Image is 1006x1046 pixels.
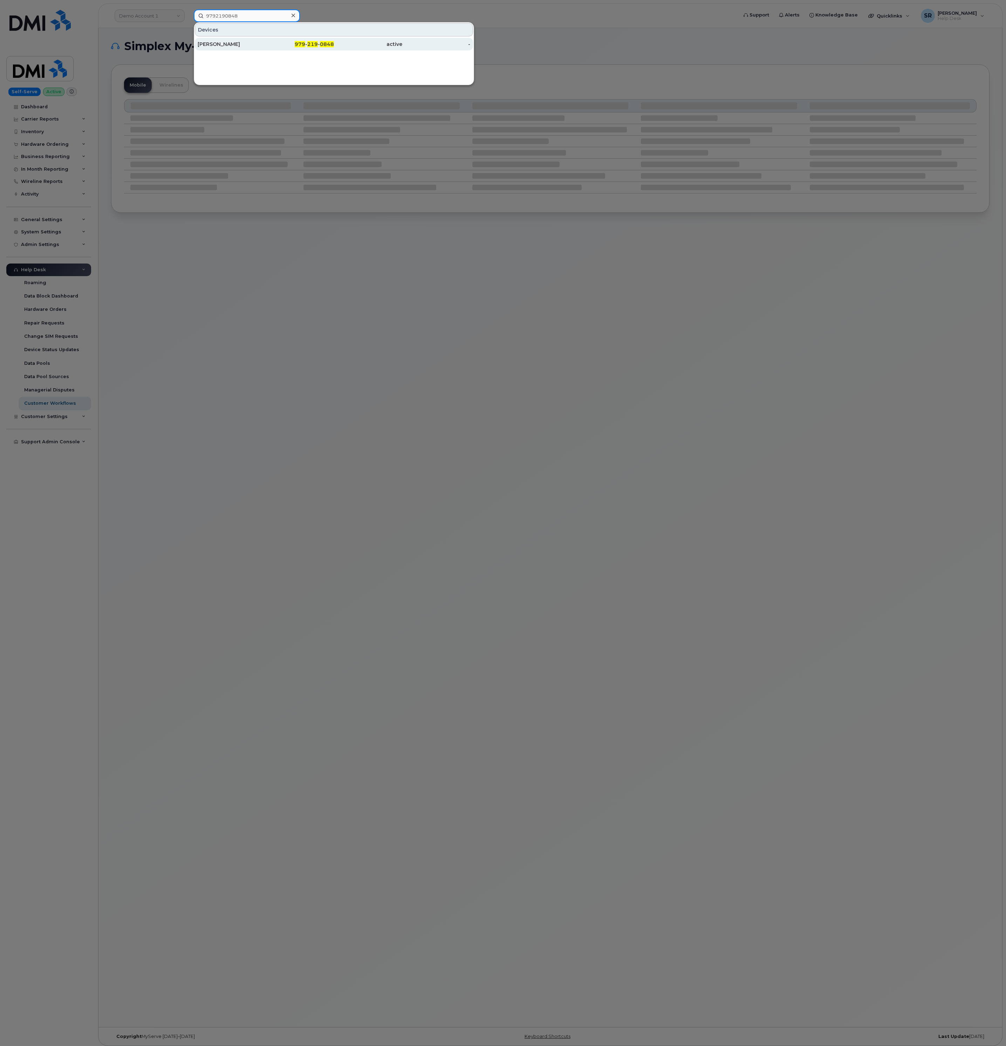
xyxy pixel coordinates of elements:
div: [PERSON_NAME] [198,41,266,48]
a: [PERSON_NAME]979-219-0848active- [195,38,473,50]
div: - - [266,41,334,48]
div: - [402,41,471,48]
div: Devices [195,23,473,36]
span: 0848 [320,41,334,47]
div: active [334,41,402,48]
span: 219 [307,41,318,47]
span: 979 [295,41,305,47]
